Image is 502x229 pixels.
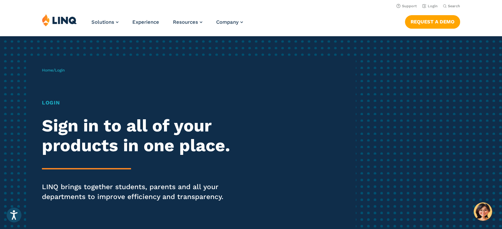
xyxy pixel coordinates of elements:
[42,116,235,156] h2: Sign in to all of your products in one place.
[91,19,114,25] span: Solutions
[474,202,492,221] button: Hello, have a question? Let’s chat.
[55,68,65,72] span: Login
[216,19,239,25] span: Company
[132,19,159,25] a: Experience
[405,15,460,28] a: Request a Demo
[216,19,243,25] a: Company
[42,14,77,26] img: LINQ | K‑12 Software
[42,68,65,72] span: /
[405,14,460,28] nav: Button Navigation
[42,99,235,107] h1: Login
[443,4,460,9] button: Open Search Bar
[173,19,198,25] span: Resources
[91,14,243,36] nav: Primary Navigation
[448,4,460,8] span: Search
[91,19,118,25] a: Solutions
[173,19,202,25] a: Resources
[422,4,438,8] a: Login
[42,68,53,72] a: Home
[396,4,417,8] a: Support
[42,182,235,202] p: LINQ brings together students, parents and all your departments to improve efficiency and transpa...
